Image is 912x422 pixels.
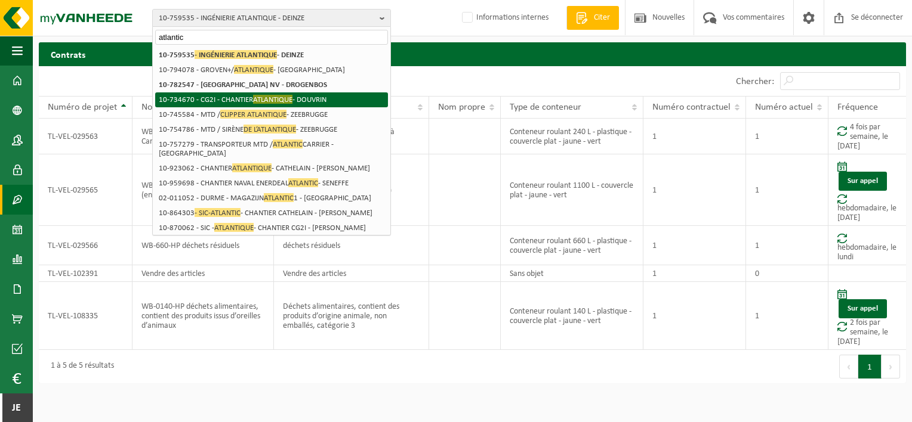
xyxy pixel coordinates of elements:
td: WB-0140-HP déchets alimentaires, contient des produits issus d’oreilles d’animaux [133,282,274,350]
span: ATLANTIQUE [253,95,292,104]
td: Conteneur roulant 660 L - plastique - couvercle plat - jaune - vert [501,226,643,265]
span: ATLANTIQUE [214,223,254,232]
li: 10-870062 - SIC - - CHANTIER CG2I - [PERSON_NAME] [155,221,388,235]
span: Numéro de projet [48,103,117,112]
td: WB-0240-HP PMD (Plastique, Métal, Cartons à boissons) (entreprises) [133,119,274,154]
td: 1 [643,282,746,350]
font: hebdomadaire, le [DATE] [837,204,896,222]
div: 1 à 5 de 5 résultats [45,356,114,377]
li: 10-745584 - MTD / - ZEEBRUGGE [155,107,388,122]
td: Vendre des articles [133,265,274,282]
span: ATLANTIQUE [234,65,273,74]
li: 10-734670 - CG2I - CHANTIER - DOUVRIN [155,92,388,107]
td: WB-660-HP déchets résiduels [133,226,274,265]
td: 1 [643,154,746,226]
td: WB-1100-HP carton/papier, en vrac (entreprises) [133,154,274,226]
li: 10-864303 - CHANTIER CATHELAIN - [PERSON_NAME] [155,206,388,221]
li: 02-011052 - DURME - MAGAZIJN 1 - [GEOGRAPHIC_DATA] [155,191,388,206]
span: ATLANTIQUE [232,163,272,172]
label: Informations internes [460,9,549,27]
a: Sur appel [839,172,887,191]
li: 10-754786 - MTD / SIRÈNE - ZEEBRUGGE [155,122,388,137]
td: TL-VEL-108335 [39,282,133,350]
span: 10-759535 - INGÉNIERIE ATLANTIQUE - DEINZE [159,10,375,27]
td: TL-VEL-029563 [39,119,133,154]
button: 10-759535 - INGÉNIERIE ATLANTIQUE - DEINZE [152,9,391,27]
td: Conteneur roulant 140 L - plastique - couvercle plat - jaune - vert [501,282,643,350]
h2: Contrats [39,42,906,66]
td: 1 [643,226,746,265]
span: - SIC-ATLANTIC [195,208,241,217]
td: 1 [746,282,828,350]
td: 1 [746,226,828,265]
span: ATLANTIC [264,193,294,202]
td: Sans objet [501,265,643,282]
span: Citer [591,12,613,24]
td: 1 [746,154,828,226]
span: DE L’ATLANTIQUE [244,125,296,134]
a: Sur appel [839,299,887,318]
span: Numéro contractuel [652,103,731,112]
li: 10-794078 - GROVEN+/ - [GEOGRAPHIC_DATA] [155,63,388,77]
input: Recherche d’emplacements liés [155,30,388,45]
td: Vendre des articles [274,265,429,282]
label: Chercher: [736,77,774,86]
font: hebdomadaire, le lundi [837,243,896,262]
span: Type de conteneur [510,103,581,112]
button: Prochain [882,355,900,378]
td: 1 [643,119,746,154]
li: 10-757279 - TRANSPORTEUR MTD / CARRIER - [GEOGRAPHIC_DATA] [155,137,388,161]
td: TL-VEL-029565 [39,154,133,226]
td: déchets résiduels [274,226,429,265]
font: 2 fois par semaine, le [DATE] [837,318,888,346]
button: 1 [858,355,882,378]
span: Fréquence [837,103,878,112]
td: Conteneur roulant 1100 L - couvercle plat - jaune - vert [501,154,643,226]
font: 4 fois par semaine, le [DATE] [837,123,888,151]
span: Nom du projet [141,103,198,112]
span: - INGÉNIERIE ATLANTIQUE [195,50,277,59]
a: Citer [566,6,619,30]
span: Numéro actuel [755,103,813,112]
td: 1 [746,119,828,154]
span: Nom propre [438,103,485,112]
strong: 10-759535 - DEINZE [159,50,304,59]
li: 10-923062 - CHANTIER - CATHELAIN - [PERSON_NAME] [155,161,388,176]
td: TL-VEL-029566 [39,226,133,265]
span: CLIPPER ATLANTIQUE [220,110,286,119]
li: 10-959698 - CHANTIER NAVAL ENERDEAL - SENEFFE [155,176,388,191]
span: ATLANTIC [273,139,303,148]
td: 1 [643,265,746,282]
span: ATLANTIC [288,178,318,187]
td: Déchets alimentaires, contient des produits d’origine animale, non emballés, catégorie 3 [274,282,429,350]
strong: 10-782547 - [GEOGRAPHIC_DATA] NV - DROGENBOS [159,81,327,89]
button: Précédent [839,355,858,378]
td: Conteneur roulant 240 L - plastique - couvercle plat - jaune - vert [501,119,643,154]
td: 0 [746,265,828,282]
td: TL-VEL-102391 [39,265,133,282]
